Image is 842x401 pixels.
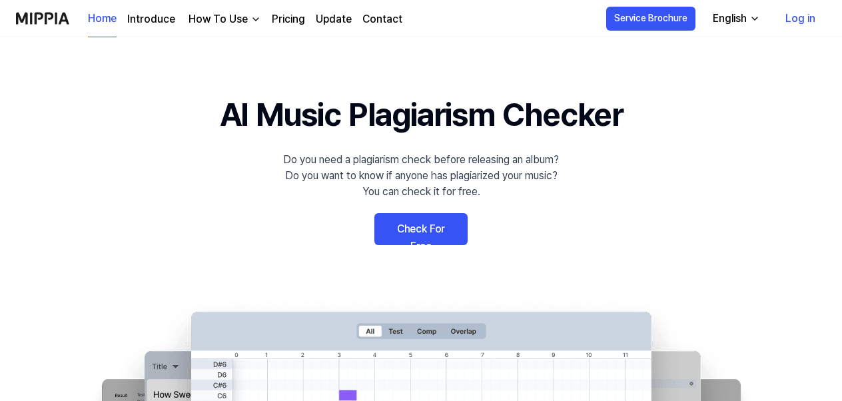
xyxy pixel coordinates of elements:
a: Introduce [127,11,175,27]
a: Update [316,11,352,27]
img: down [250,14,261,25]
button: Service Brochure [606,7,695,31]
a: Contact [362,11,402,27]
button: English [702,5,768,32]
div: English [710,11,749,27]
h1: AI Music Plagiarism Checker [220,91,623,139]
a: Check For Free [374,213,468,245]
a: Home [88,1,117,37]
div: How To Use [186,11,250,27]
a: Pricing [272,11,305,27]
button: How To Use [186,11,261,27]
div: Do you need a plagiarism check before releasing an album? Do you want to know if anyone has plagi... [283,152,559,200]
